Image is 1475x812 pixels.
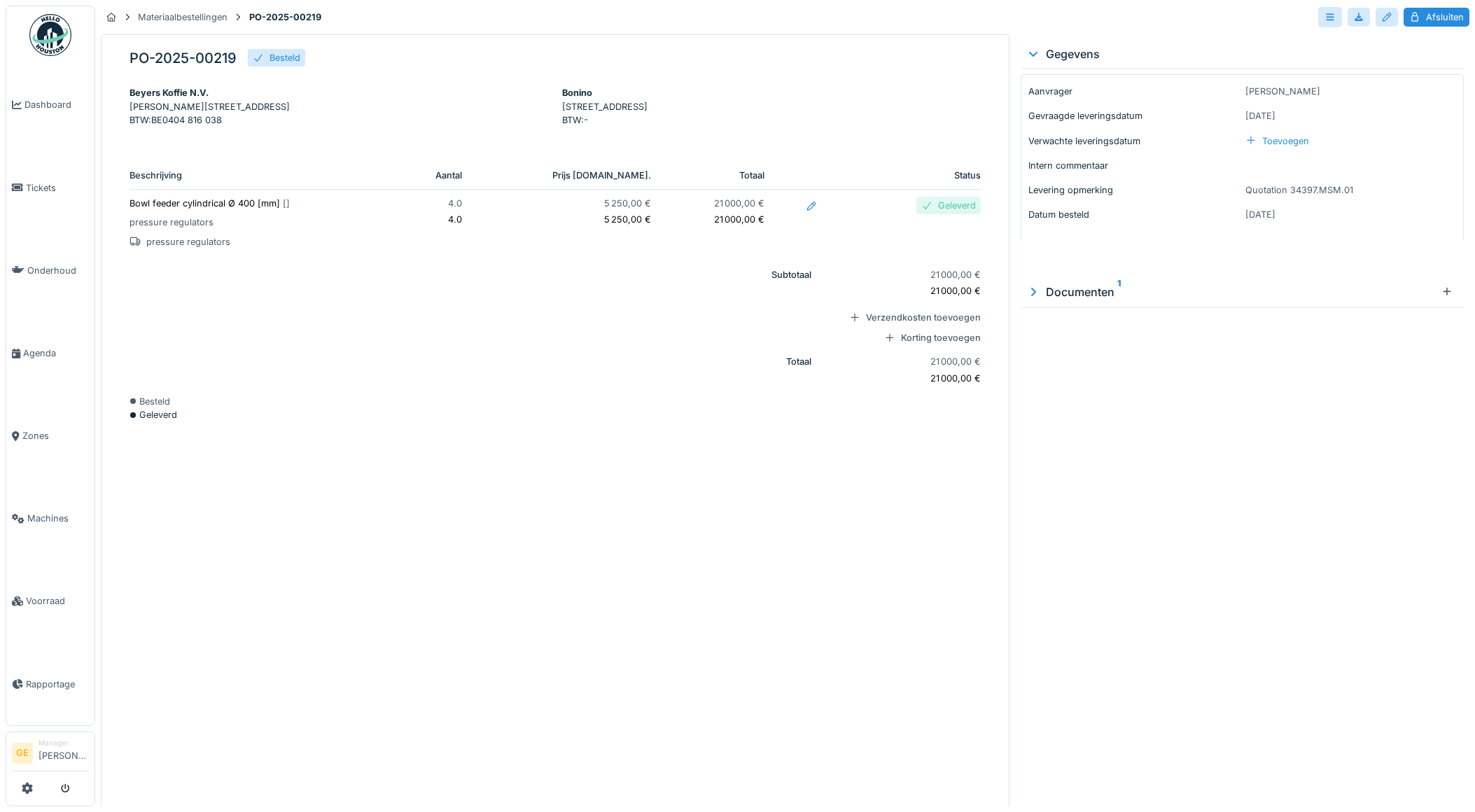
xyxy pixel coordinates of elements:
[39,738,89,768] li: [PERSON_NAME]
[130,100,548,113] p: [PERSON_NAME][STREET_ADDRESS]
[6,64,95,146] a: Dashboard
[1028,183,1240,197] p: Levering opmerking
[26,678,89,691] span: Rapportage
[1026,283,1436,300] div: Documenten
[130,261,823,307] th: Subtotaal
[484,197,651,210] p: 5 250,00 €
[1028,208,1240,221] p: Datum besteld
[397,162,473,190] th: Aantal
[6,477,95,560] a: Machines
[130,50,237,66] h5: PO-2025-00219
[270,51,300,64] div: Besteld
[408,213,462,226] p: 4.0
[26,181,89,195] span: Tickets
[26,594,89,608] span: Voorraad
[130,216,386,229] p: pressure regulators
[834,372,981,385] p: 21 000,00 €
[6,395,95,477] a: Zones
[130,235,386,248] p: pressure regulators
[6,146,95,229] a: Tickets
[1245,109,1457,122] p: [DATE]
[408,197,462,210] p: 4.0
[834,284,981,297] p: 21 000,00 €
[1028,134,1240,148] p: Verwachte leveringsdatum
[473,162,662,190] th: Prijs [DOMAIN_NAME].
[12,743,33,764] li: GE
[6,560,95,643] a: Voorraad
[130,408,981,421] div: Geleverd
[562,113,981,127] p: BTW : -
[138,10,228,24] div: Materiaalbestellingen
[823,162,981,190] th: Status
[484,213,651,226] p: 5 250,00 €
[39,738,89,748] div: Manager
[130,86,548,99] div: Beyers Koffie N.V.
[130,348,823,394] th: Totaal
[6,229,95,311] a: Onderhoud
[283,198,290,209] span: [ ]
[130,395,981,408] div: Besteld
[562,86,981,99] div: Bonino
[1245,85,1457,98] p: [PERSON_NAME]
[834,355,981,368] p: 21 000,00 €
[27,512,89,525] span: Machines
[1245,183,1457,197] p: Quotation 34397.MSM.01
[244,10,327,24] strong: PO-2025-00219
[29,14,71,56] img: Badge_color-CXgf-gQk.svg
[130,162,397,190] th: Beschrijving
[1245,134,1309,148] div: Toevoegen
[562,100,981,113] p: [STREET_ADDRESS]
[662,162,776,190] th: Totaal
[25,98,89,111] span: Dashboard
[1028,159,1240,172] p: Intern commentaar
[1404,8,1469,27] div: Afsluiten
[673,197,764,210] p: 21 000,00 €
[1245,208,1457,221] p: [DATE]
[12,738,89,771] a: GE Manager[PERSON_NAME]
[1028,109,1240,122] p: Gevraagde leveringsdatum
[27,264,89,277] span: Onderhoud
[673,213,764,226] p: 21 000,00 €
[1026,45,1458,62] div: Gegevens
[6,311,95,394] a: Agenda
[23,346,89,360] span: Agenda
[776,311,981,324] div: Verzendkosten toevoegen
[22,429,89,442] span: Zones
[6,643,95,725] a: Rapportage
[130,197,386,210] p: Bowl feeder cylindrical Ø 400 [mm]
[938,199,976,212] div: Geleverd
[834,268,981,281] p: 21 000,00 €
[1117,283,1121,300] sup: 1
[776,331,981,344] div: Korting toevoegen
[130,113,548,127] p: BTW : BE0404 816 038
[1028,85,1240,98] p: Aanvrager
